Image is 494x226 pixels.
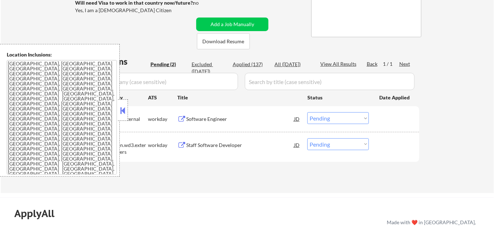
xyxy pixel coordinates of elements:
button: Add a Job Manually [196,18,268,31]
div: JD [293,112,301,125]
div: Yes, I am a [DEMOGRAPHIC_DATA] Citizen [75,7,196,14]
div: Status [307,91,369,104]
div: Location Inclusions: [7,51,117,58]
div: Title [177,94,301,101]
div: ApplyAll [14,207,63,220]
input: Search by title (case sensitive) [245,73,415,90]
input: Search by company (case sensitive) [77,73,238,90]
button: Download Resume [197,33,250,49]
div: Software Engineer [186,116,294,123]
div: Excluded ([DATE]) [192,61,227,75]
div: Pending (2) [150,61,186,68]
div: View All Results [320,60,359,68]
div: Next [399,60,411,68]
div: All ([DATE]) [275,61,310,68]
div: Date Applied [379,94,411,101]
div: ATS [148,94,177,101]
div: 1 / 1 [383,60,399,68]
div: JD [293,138,301,151]
div: workday [148,116,177,123]
div: Applied (137) [233,61,268,68]
div: Staff Software Developer [186,142,294,149]
div: workday [148,142,177,149]
div: Back [367,60,378,68]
